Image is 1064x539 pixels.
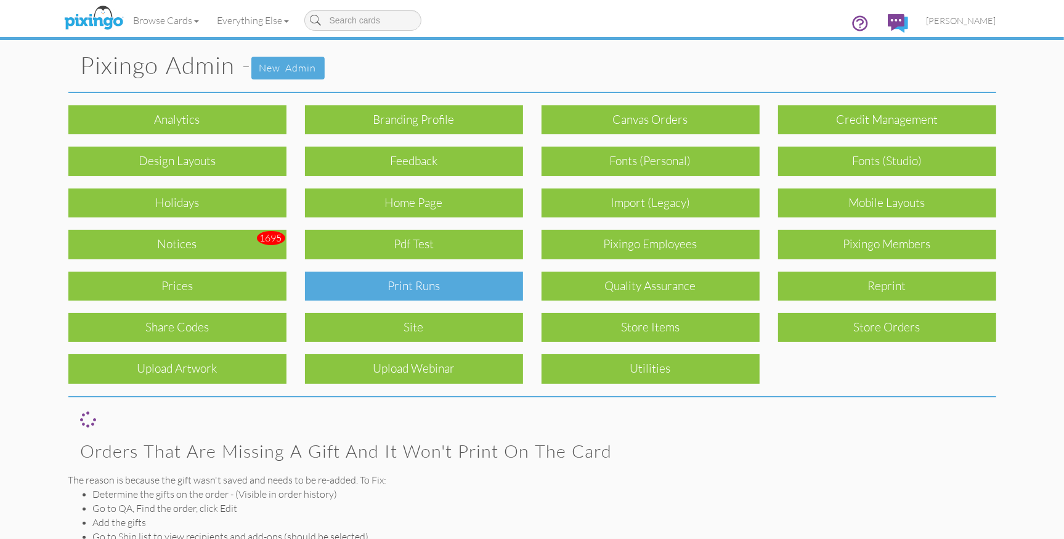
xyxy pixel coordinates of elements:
h1: Pixingo Admin - [81,52,996,79]
div: Canvas Orders [542,105,760,134]
div: Upload Artwork [68,354,286,383]
div: Branding profile [305,105,523,134]
div: Pixingo Members [778,230,996,259]
div: Upload Webinar [305,354,523,383]
div: Prices [68,272,286,301]
div: Mobile layouts [778,188,996,217]
div: Print Runs [305,272,523,301]
input: Search cards [304,10,421,31]
h2: Orders that are missing a gift and it won't print on the card [81,442,984,461]
div: Import (legacy) [542,188,760,217]
div: Utilities [542,354,760,383]
div: Store Orders [778,313,996,342]
div: Holidays [68,188,286,217]
li: Add the gifts [93,516,996,530]
div: Fonts (Studio) [778,147,996,176]
div: Store Items [542,313,760,342]
div: Feedback [305,147,523,176]
div: Site [305,313,523,342]
div: Quality Assurance [542,272,760,301]
div: Share Codes [68,313,286,342]
span: [PERSON_NAME] [927,15,996,26]
a: Browse Cards [124,5,208,36]
img: comments.svg [888,14,908,33]
img: pixingo logo [61,3,126,34]
div: reprint [778,272,996,301]
div: The reason is because the gift wasn't saved and needs to be re-added. To Fix: [68,473,996,487]
a: [PERSON_NAME] [917,5,1005,36]
div: Analytics [68,105,286,134]
li: Go to QA, Find the order, click Edit [93,501,996,516]
div: Design Layouts [68,147,286,176]
div: Pixingo Employees [542,230,760,259]
div: Home Page [305,188,523,217]
a: Everything Else [208,5,298,36]
div: Credit Management [778,105,996,134]
li: Determine the gifts on the order - (Visible in order history) [93,487,996,501]
div: Notices [68,230,286,259]
div: Pdf test [305,230,523,259]
div: 1695 [257,231,285,245]
a: New admin [251,57,325,79]
div: Fonts (Personal) [542,147,760,176]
